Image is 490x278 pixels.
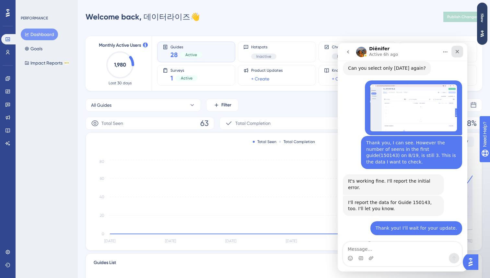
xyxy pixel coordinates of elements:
[206,99,239,112] button: Filter
[79,27,109,38] button: Guide
[92,30,102,35] span: Guide
[332,44,357,50] span: Checklists
[170,68,198,72] span: Surveys
[332,68,362,73] span: Knowledge Base
[18,144,108,150] div: [확인용/Hotfix] 네비+헤더 교체
[332,75,350,83] a: + Create
[86,12,142,21] span: Welcome back,
[338,43,467,272] iframe: Intercom live chat
[102,232,104,236] tspan: 0
[251,68,283,73] span: Product Updates
[200,118,209,128] span: 63
[18,129,108,134] div: [확인용/핫픽스][KO][온사이트] 슬라이드 배너 만들기 방식 변경 안내
[443,12,482,22] button: Publish Changes
[221,101,231,109] span: Filter
[447,14,478,19] span: Publish Changes
[9,113,16,119] div: 3
[170,44,202,49] span: Guides
[18,269,108,274] div: [KO][온사이트] 슬라이드 배너 만들기 방식 변경 안내
[253,139,276,144] div: Total Seen
[20,48,103,53] input: Search for a guide
[114,62,126,68] text: 1,980
[18,98,108,103] div: KO[홈] 퍼널 기반 캠페인 추천_ver2
[9,97,16,103] div: 2
[185,52,197,57] span: Active
[463,252,482,272] iframe: UserGuiding AI Assistant Launcher
[9,237,16,244] div: 11
[9,206,16,212] div: 9
[6,61,16,71] button: Filter
[6,28,26,37] button: Guides
[279,139,315,144] div: Total Completion
[9,222,16,228] div: 10
[86,12,200,22] div: 데이터라이즈 👋
[9,159,16,166] div: 6
[104,239,115,243] tspan: [DATE]
[461,239,472,243] tspan: [DATE]
[18,222,108,227] div: [KO] 주요지표-간편구매
[21,29,58,40] button: Dashboard
[18,207,108,212] div: [JA] 주요지표-간편구매
[15,2,41,9] span: Need Help?
[9,144,16,150] div: 5
[18,191,108,196] div: [EN] 주요지표-간편구매
[165,239,176,243] tspan: [DATE]
[21,43,46,54] button: Goals
[467,118,477,128] span: 8%
[9,190,16,197] div: 8
[101,119,123,127] span: Total Seen
[181,76,192,81] span: Active
[9,253,16,259] div: 12
[21,16,48,21] div: PERFORMANCE
[100,176,104,181] tspan: 60
[21,57,74,69] button: Impact ReportsBETA
[251,75,269,83] a: + Create
[9,175,16,181] div: 7
[251,44,276,50] span: Hotspots
[99,159,104,164] tspan: 80
[18,82,108,87] div: Test_내부구성원 대상_홈
[170,50,178,59] span: 28
[9,81,16,88] div: 1
[32,28,57,37] button: Hotspots
[6,64,16,69] span: Filter
[256,54,271,59] span: Inactive
[99,195,104,199] tspan: 40
[109,80,132,86] span: Last 30 days
[64,61,70,65] div: BETA
[100,213,104,218] tspan: 20
[99,42,141,49] span: Monthly Active Users
[91,101,111,109] span: All Guides
[18,253,108,259] div: [JA][온사이트] 슬라이드 배너 만들기 방식 변경 안내
[235,119,271,127] span: Total Completion
[170,74,173,83] span: 1
[94,259,116,271] span: Guides List
[86,99,201,112] button: All Guides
